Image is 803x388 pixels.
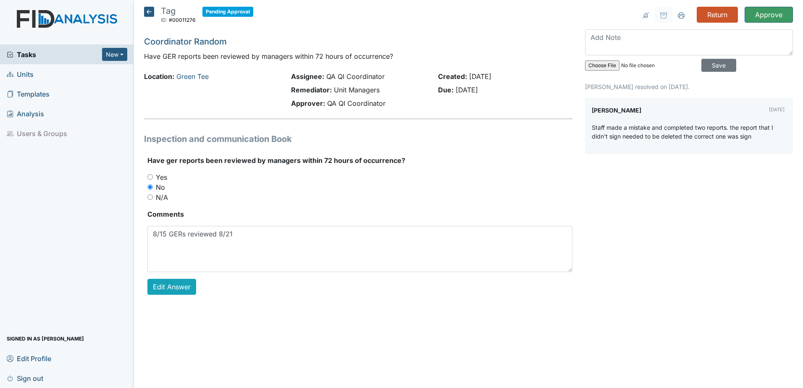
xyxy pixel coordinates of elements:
a: Edit Answer [147,279,196,295]
label: Yes [156,172,167,182]
strong: Remediator: [291,86,332,94]
p: Have GER reports been reviewed by managers within 72 hours of occurrence? [144,51,572,61]
strong: Location: [144,72,174,81]
strong: Assignee: [291,72,324,81]
button: New [102,48,127,61]
p: Staff made a mistake and completed two reports. the report that I didn't sign needed to be delete... [592,123,786,141]
h1: Inspection and communication Book [144,133,572,145]
span: Units [7,68,34,81]
input: N/A [147,194,153,200]
strong: Comments [147,209,572,219]
span: [DATE] [469,72,491,81]
strong: Due: [438,86,454,94]
span: Edit Profile [7,352,51,365]
span: QA QI Coordinator [327,99,386,107]
span: Tag [161,6,176,16]
span: Signed in as [PERSON_NAME] [7,332,84,345]
a: Coordinator Random [144,37,227,47]
a: Green Tee [176,72,209,81]
span: Templates [7,87,50,100]
span: Unit Managers [334,86,380,94]
span: Pending Approval [202,7,253,17]
label: Have ger reports been reviewed by managers within 72 hours of occurrence? [147,155,405,165]
span: QA QI Coordinator [326,72,385,81]
input: Save [701,59,736,72]
strong: Created: [438,72,467,81]
label: [PERSON_NAME] [592,105,641,116]
small: [DATE] [769,107,785,113]
label: N/A [156,192,168,202]
input: Return [697,7,738,23]
input: Yes [147,174,153,180]
p: [PERSON_NAME] resolved on [DATE]. [585,82,793,91]
input: No [147,184,153,190]
label: No [156,182,165,192]
textarea: 8/15 GERs reviewed 8/21 [147,226,572,272]
span: [DATE] [456,86,478,94]
a: Tasks [7,50,102,60]
span: Analysis [7,107,44,120]
span: #00011276 [169,17,196,23]
strong: Approver: [291,99,325,107]
span: ID: [161,17,168,23]
input: Approve [745,7,793,23]
span: Sign out [7,372,43,385]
